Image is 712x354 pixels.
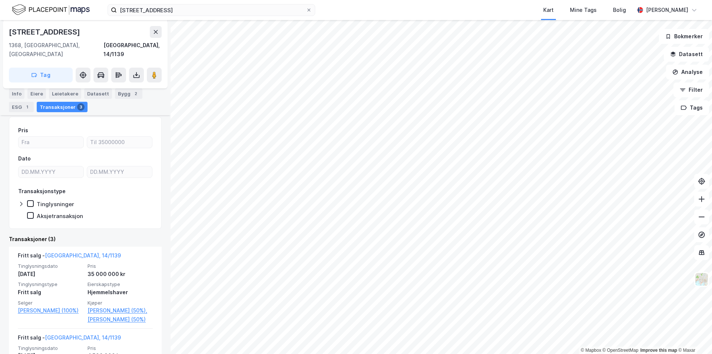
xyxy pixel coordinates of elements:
div: Bygg [115,88,142,99]
button: Datasett [664,47,709,62]
div: Mine Tags [570,6,597,14]
a: [PERSON_NAME] (50%) [88,315,153,324]
div: [STREET_ADDRESS] [9,26,82,38]
div: Leietakere [49,88,81,99]
div: [DATE] [18,270,83,279]
div: Aksjetransaksjon [37,212,83,220]
span: Tinglysningsdato [18,263,83,269]
iframe: Chat Widget [675,318,712,354]
a: [PERSON_NAME] (50%), [88,306,153,315]
span: Pris [88,345,153,351]
div: Fritt salg - [18,251,121,263]
div: 3 [77,103,85,111]
div: 2 [132,90,139,97]
div: Dato [18,154,31,163]
div: Pris [18,126,28,135]
button: Tag [9,68,73,82]
button: Bokmerker [659,29,709,44]
div: Tinglysninger [37,201,74,208]
a: Mapbox [581,348,601,353]
input: DD.MM.YYYY [87,166,152,178]
a: [PERSON_NAME] (100%) [18,306,83,315]
div: Fritt salg - [18,333,121,345]
div: 35 000 000 kr [88,270,153,279]
a: Improve this map [640,348,677,353]
span: Tinglysningsdato [18,345,83,351]
div: Bolig [613,6,626,14]
span: Eierskapstype [88,281,153,288]
div: Eiere [27,88,46,99]
a: [GEOGRAPHIC_DATA], 14/1139 [45,252,121,259]
input: Søk på adresse, matrikkel, gårdeiere, leietakere eller personer [117,4,306,16]
div: Fritt salg [18,288,83,297]
div: Info [9,88,24,99]
input: Fra [19,137,83,148]
span: Tinglysningstype [18,281,83,288]
div: 1368, [GEOGRAPHIC_DATA], [GEOGRAPHIC_DATA] [9,41,103,59]
span: Selger [18,300,83,306]
div: 1 [23,103,31,111]
a: [GEOGRAPHIC_DATA], 14/1139 [45,334,121,341]
a: OpenStreetMap [603,348,639,353]
div: [GEOGRAPHIC_DATA], 14/1139 [103,41,162,59]
div: Transaksjoner [37,102,88,112]
div: Hjemmelshaver [88,288,153,297]
div: [PERSON_NAME] [646,6,688,14]
button: Analyse [666,65,709,79]
div: Transaksjoner (3) [9,235,162,244]
div: ESG [9,102,34,112]
button: Filter [673,82,709,97]
div: Kart [543,6,554,14]
img: logo.f888ab2527a4732fd821a326f86c7f29.svg [12,3,90,16]
span: Pris [88,263,153,269]
div: Datasett [84,88,112,99]
span: Kjøper [88,300,153,306]
input: DD.MM.YYYY [19,166,83,178]
input: Til 35000000 [87,137,152,148]
div: Transaksjonstype [18,187,66,196]
button: Tags [675,100,709,115]
img: Z [695,272,709,286]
